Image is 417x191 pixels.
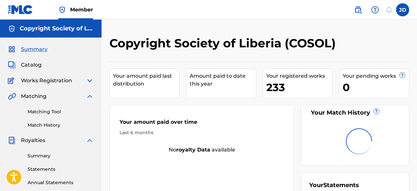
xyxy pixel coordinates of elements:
[20,25,94,32] h5: Copyright Society of Liberia (COSOL)
[86,77,94,85] img: expand
[110,146,294,154] div: No available
[28,152,94,159] a: Summary
[266,80,332,95] div: 233
[109,36,339,51] h2: Copyright Society of Liberia (COSOL)
[21,77,72,85] span: Works Registration
[309,108,401,117] div: Your Match History
[8,45,16,53] img: Summary
[28,179,94,186] a: Annual Statements
[176,147,210,153] strong: royalty data
[8,77,16,85] img: Works Registration
[343,72,409,80] div: Your pending works
[400,72,405,78] span: ?
[341,123,377,159] img: preloader
[8,61,42,69] a: CatalogCatalog
[309,181,359,190] div: Your Statements
[28,108,94,115] a: Matching Tool
[374,109,379,114] span: ?
[351,3,365,16] a: Public Search
[386,7,392,13] div: Notifications
[70,6,93,13] span: Member
[371,6,379,14] img: help
[21,92,47,100] span: Matching
[190,72,256,88] div: Amount paid to date this year
[120,129,284,136] div: Last 6 months
[86,92,94,100] img: expand
[369,3,382,16] div: Help
[28,166,94,173] a: Statements
[8,61,16,69] img: Catalog
[396,3,409,16] div: User Menu
[354,6,362,14] img: search
[21,45,47,53] span: Summary
[86,136,94,144] img: expand
[8,25,16,33] img: Accounts
[21,61,42,69] span: Catalog
[120,118,284,129] div: Your amount paid over time
[21,136,45,144] span: Royalties
[8,92,16,100] img: Matching
[8,45,47,53] a: SummarySummary
[28,122,94,129] a: Match History
[113,72,179,88] div: Your amount paid last distribution
[8,5,33,14] img: MLC Logo
[58,6,66,14] img: Top Rightsholder
[8,136,16,144] img: Royalties
[266,72,332,80] div: Your registered works
[343,80,409,95] div: 0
